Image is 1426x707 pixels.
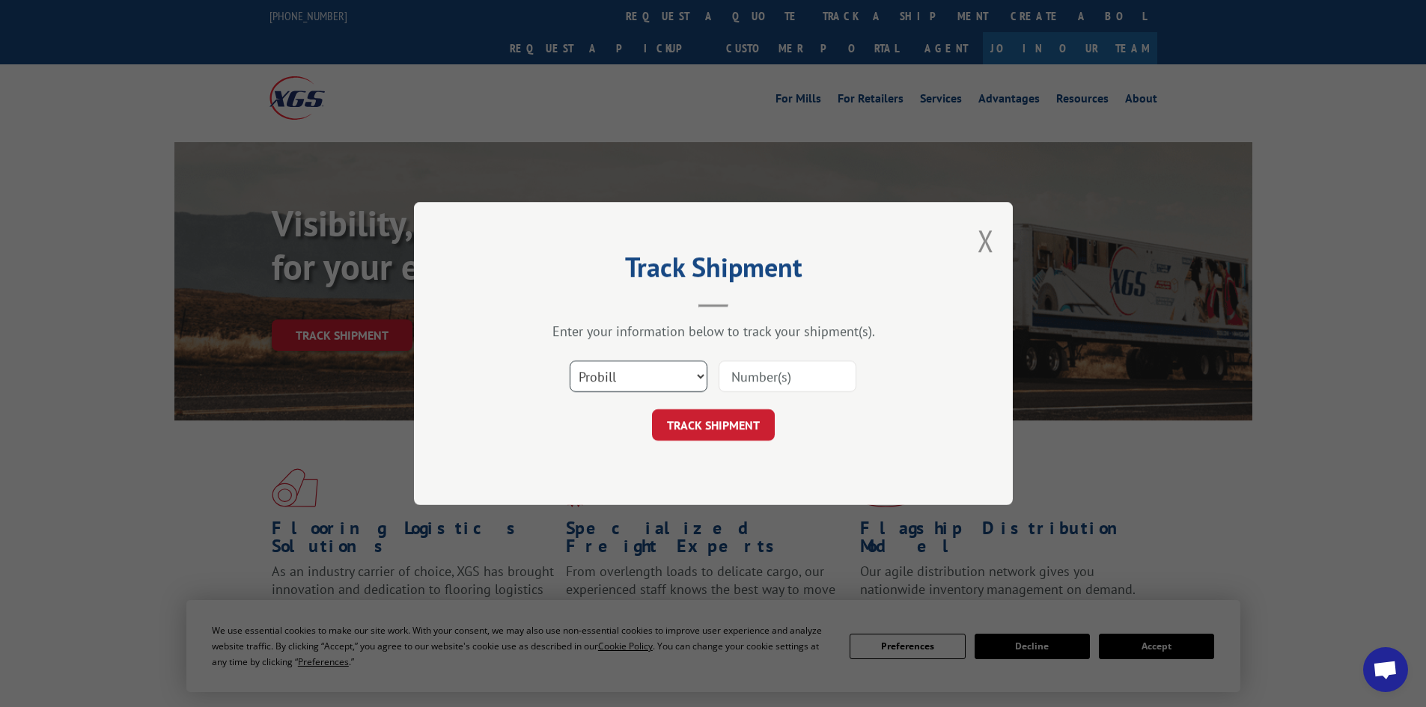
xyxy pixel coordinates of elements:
div: Open chat [1363,647,1408,692]
button: Close modal [978,221,994,260]
h2: Track Shipment [489,257,938,285]
input: Number(s) [719,361,856,392]
div: Enter your information below to track your shipment(s). [489,322,938,340]
button: TRACK SHIPMENT [652,409,775,441]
